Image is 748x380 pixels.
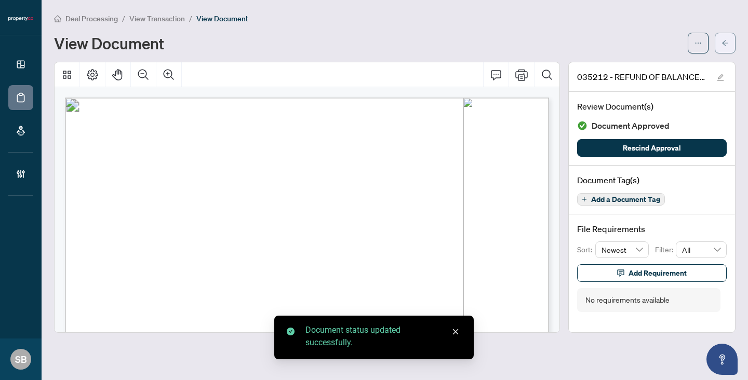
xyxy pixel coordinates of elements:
span: Deal Processing [65,14,118,23]
span: SB [15,352,27,367]
h4: File Requirements [577,223,727,235]
span: Rescind Approval [623,140,681,156]
span: 035212 - REFUND OF BALANCE OF DEPOSIT.pdf [577,71,707,83]
p: Filter: [655,244,676,255]
span: home [54,15,61,22]
li: / [122,12,125,24]
img: Document Status [577,120,587,131]
span: check-circle [287,328,295,335]
span: edit [717,74,724,81]
h4: Document Tag(s) [577,174,727,186]
button: Rescind Approval [577,139,727,157]
span: Add a Document Tag [591,196,660,203]
div: Document status updated successfully. [305,324,461,349]
a: Close [450,326,461,337]
button: Open asap [706,344,738,375]
span: Add Requirement [629,265,687,281]
span: ellipsis [694,39,702,47]
span: View Document [196,14,248,23]
span: View Transaction [129,14,185,23]
div: No requirements available [585,294,670,306]
p: Sort: [577,244,595,255]
h4: Review Document(s) [577,100,727,113]
h1: View Document [54,35,164,51]
span: arrow-left [722,39,729,47]
span: Document Approved [592,119,670,133]
span: close [452,328,459,335]
button: Add Requirement [577,264,727,282]
span: plus [582,197,587,202]
span: Newest [602,242,643,257]
li: / [189,12,192,24]
img: logo [8,16,33,22]
span: All [682,242,720,257]
button: Add a Document Tag [577,193,665,206]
